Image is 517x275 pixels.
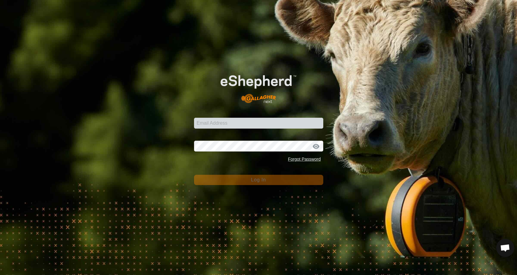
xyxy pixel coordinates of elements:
button: Log In [194,175,323,185]
span: Log In [251,177,266,182]
input: Email Address [194,118,323,129]
img: E-shepherd Logo [207,64,310,108]
a: Forgot Password [288,157,321,161]
div: Open chat [496,239,514,257]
